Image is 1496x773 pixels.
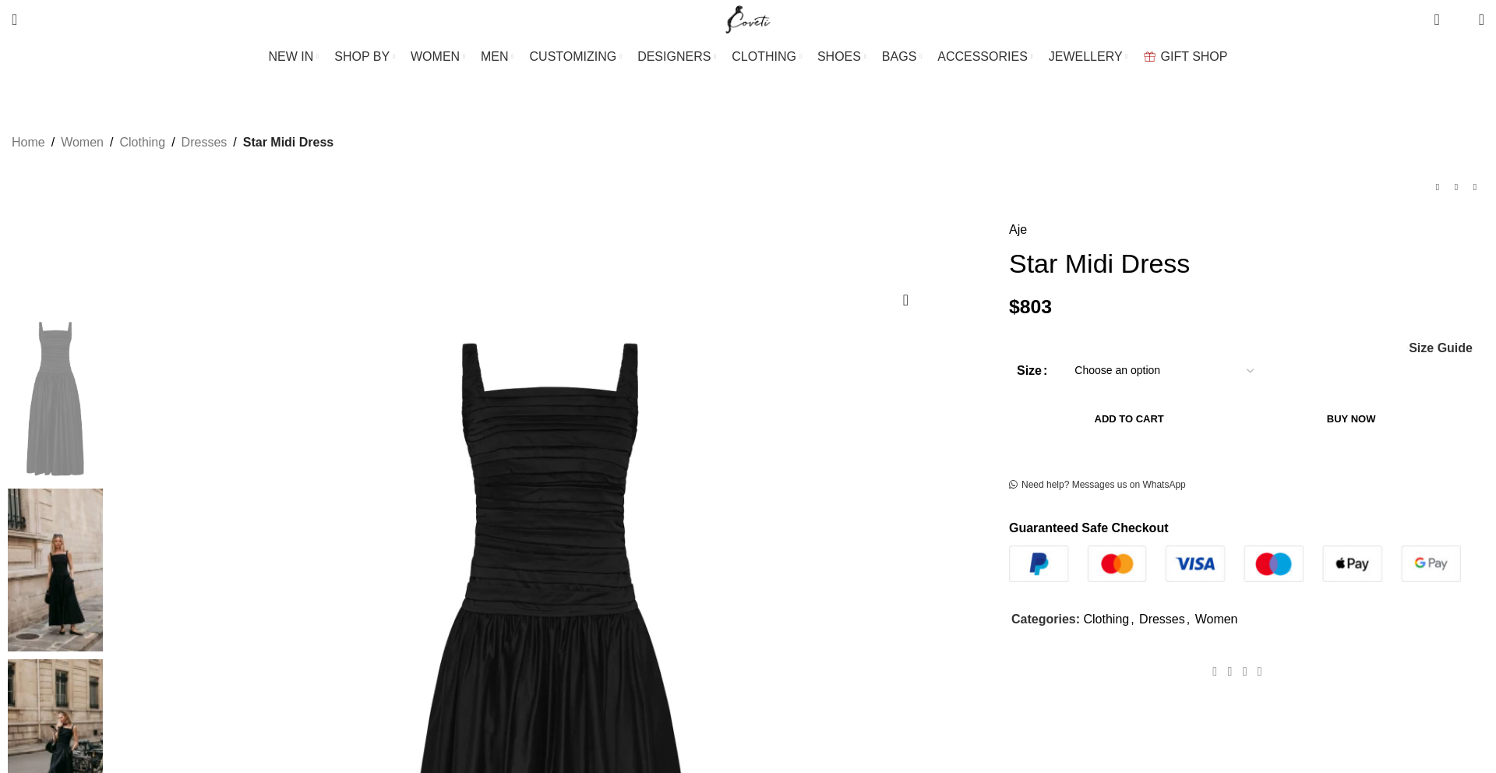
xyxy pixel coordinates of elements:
[1009,521,1169,535] strong: Guaranteed Safe Checkout
[481,49,509,64] span: MEN
[12,132,333,153] nav: Breadcrumb
[4,4,25,35] a: Search
[8,317,103,481] img: Aje Black Dresses
[1452,4,1467,35] div: My Wishlist
[1435,8,1447,19] span: 0
[1144,51,1156,62] img: GiftBag
[334,41,395,72] a: SHOP BY
[1428,178,1447,196] a: Previous product
[1011,612,1080,626] span: Categories:
[1049,41,1128,72] a: JEWELLERY
[1249,403,1453,436] button: Buy now
[334,49,390,64] span: SHOP BY
[937,41,1033,72] a: ACCESSORIES
[1017,403,1241,436] button: Add to cart
[269,49,314,64] span: NEW IN
[4,41,1492,72] div: Main navigation
[1009,296,1052,317] bdi: 803
[1009,220,1027,240] a: Aje
[722,12,774,25] a: Site logo
[732,41,802,72] a: CLOTHING
[1455,16,1466,27] span: 0
[1466,178,1484,196] a: Next product
[937,49,1028,64] span: ACCESSORIES
[1009,479,1186,492] a: Need help? Messages us on WhatsApp
[8,489,103,652] img: aje
[1426,4,1447,35] a: 0
[817,49,861,64] span: SHOES
[1161,49,1228,64] span: GIFT SHOP
[1223,660,1237,683] a: X social link
[732,49,796,64] span: CLOTHING
[882,41,922,72] a: BAGS
[637,49,711,64] span: DESIGNERS
[1144,41,1228,72] a: GIFT SHOP
[411,41,465,72] a: WOMEN
[1208,660,1223,683] a: Facebook social link
[12,132,45,153] a: Home
[1049,49,1123,64] span: JEWELLERY
[1139,612,1185,626] a: Dresses
[1409,342,1473,355] span: Size Guide
[1252,660,1267,683] a: WhatsApp social link
[637,41,716,72] a: DESIGNERS
[269,41,319,72] a: NEW IN
[1131,609,1134,630] span: ,
[1237,660,1252,683] a: Pinterest social link
[243,132,333,153] span: Star Midi Dress
[882,49,916,64] span: BAGS
[119,132,165,153] a: Clothing
[817,41,866,72] a: SHOES
[61,132,104,153] a: Women
[1187,609,1190,630] span: ,
[182,132,228,153] a: Dresses
[411,49,460,64] span: WOMEN
[1017,361,1047,381] label: Size
[481,41,513,72] a: MEN
[1009,248,1484,280] h1: Star Midi Dress
[1083,612,1129,626] a: Clothing
[530,49,617,64] span: CUSTOMIZING
[530,41,623,72] a: CUSTOMIZING
[1408,342,1473,355] a: Size Guide
[1009,545,1461,581] img: guaranteed-safe-checkout-bordered.j
[1009,296,1020,317] span: $
[1195,612,1238,626] a: Women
